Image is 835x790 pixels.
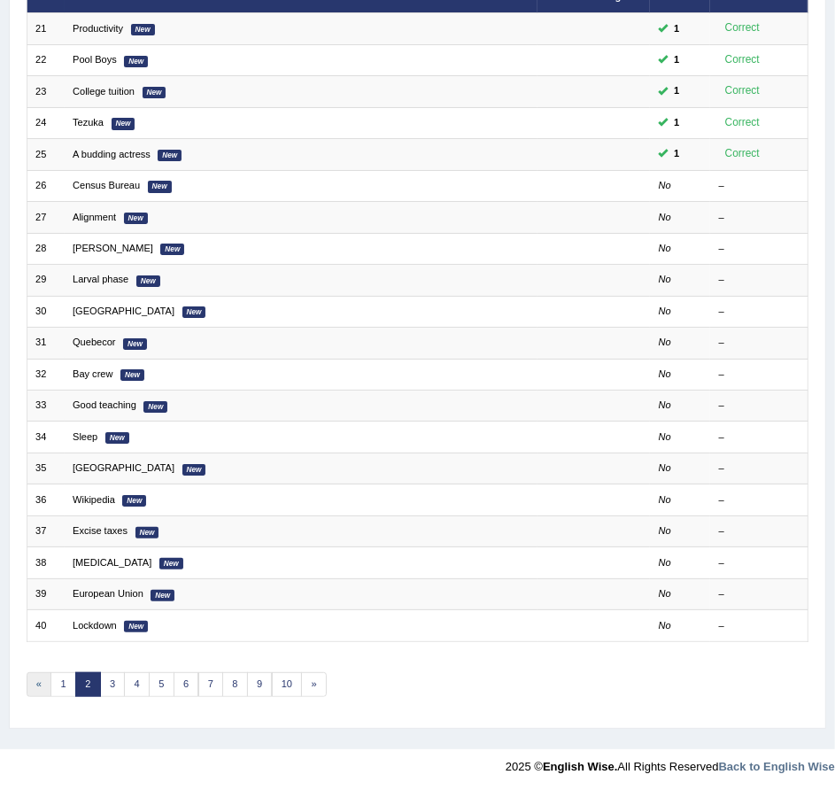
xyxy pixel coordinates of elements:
td: 33 [27,391,65,422]
td: 40 [27,610,65,641]
td: 29 [27,265,65,296]
em: No [659,431,671,442]
div: – [719,430,800,445]
em: No [659,494,671,505]
em: No [659,525,671,536]
span: You can still take this question [669,115,685,131]
div: – [719,587,800,601]
a: 10 [272,672,303,697]
em: New [123,338,147,350]
em: New [148,181,172,192]
td: 35 [27,453,65,484]
a: Tezuka [73,117,104,128]
td: 23 [27,76,65,107]
em: New [143,401,167,413]
a: Alignment [73,212,116,222]
a: 2 [75,672,101,697]
a: 3 [100,672,126,697]
a: Excise taxes [73,525,128,536]
a: « [27,672,52,697]
a: 6 [174,672,199,697]
em: New [151,590,174,601]
em: No [659,274,671,284]
em: No [659,620,671,631]
td: 26 [27,170,65,201]
td: 36 [27,484,65,515]
td: 38 [27,547,65,578]
td: 37 [27,515,65,546]
em: New [120,369,144,381]
a: Pool Boys [73,54,117,65]
div: – [719,461,800,476]
a: European Union [73,588,143,599]
span: You can still take this question [669,146,685,162]
a: Sleep [73,431,97,442]
div: – [719,273,800,287]
td: 25 [27,139,65,170]
a: 9 [247,672,273,697]
div: – [719,242,800,256]
td: 22 [27,44,65,75]
strong: English Wise. [543,760,617,773]
div: 2025 © All Rights Reserved [506,749,835,775]
a: Census Bureau [73,180,140,190]
em: New [159,558,183,569]
a: Larval phase [73,274,128,284]
div: – [719,399,800,413]
em: New [182,306,206,318]
em: New [136,275,160,287]
em: No [659,337,671,347]
em: New [105,432,129,444]
div: Correct [719,82,766,100]
a: A budding actress [73,149,151,159]
div: – [719,368,800,382]
a: » [301,672,327,697]
em: No [659,588,671,599]
div: Correct [719,19,766,37]
em: New [112,118,135,129]
a: Wikipedia [73,494,115,505]
div: Correct [719,145,766,163]
em: No [659,462,671,473]
div: Correct [719,51,766,69]
a: [GEOGRAPHIC_DATA] [73,306,174,316]
em: New [124,621,148,632]
a: Lockdown [73,620,117,631]
a: College tuition [73,86,135,97]
a: 7 [198,672,224,697]
em: New [131,24,155,35]
a: 8 [222,672,248,697]
em: No [659,180,671,190]
em: New [135,527,159,538]
a: [MEDICAL_DATA] [73,557,151,568]
td: 30 [27,296,65,327]
div: – [719,524,800,538]
td: 27 [27,202,65,233]
em: No [659,399,671,410]
a: Back to English Wise [719,760,835,773]
div: – [719,179,800,193]
em: No [659,557,671,568]
a: Quebecor [73,337,116,347]
em: No [659,306,671,316]
td: 32 [27,359,65,390]
em: New [160,244,184,255]
td: 24 [27,107,65,138]
em: No [659,368,671,379]
em: No [659,212,671,222]
div: – [719,493,800,507]
td: 28 [27,233,65,264]
div: – [719,211,800,225]
div: – [719,336,800,350]
td: 31 [27,328,65,359]
div: Correct [719,114,766,132]
em: New [182,464,206,476]
td: 39 [27,578,65,609]
span: You can still take this question [669,52,685,68]
a: [PERSON_NAME] [73,243,153,253]
a: 5 [149,672,174,697]
a: [GEOGRAPHIC_DATA] [73,462,174,473]
em: New [143,87,166,98]
span: You can still take this question [669,83,685,99]
div: – [719,556,800,570]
